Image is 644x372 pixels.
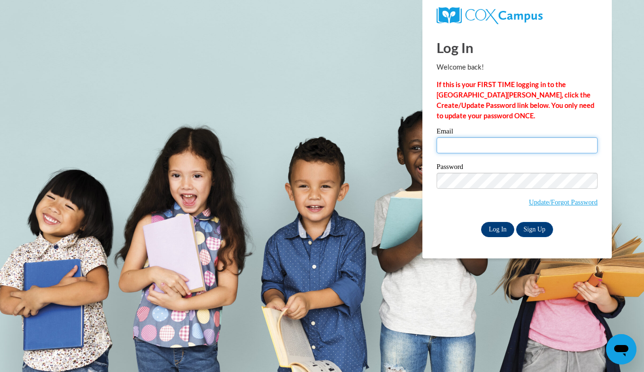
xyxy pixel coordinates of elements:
[437,163,598,173] label: Password
[516,222,553,237] a: Sign Up
[437,128,598,137] label: Email
[437,62,598,72] p: Welcome back!
[481,222,514,237] input: Log In
[529,198,598,206] a: Update/Forgot Password
[437,38,598,57] h1: Log In
[437,7,598,24] a: COX Campus
[606,334,636,364] iframe: Button to launch messaging window
[437,80,594,120] strong: If this is your FIRST TIME logging in to the [GEOGRAPHIC_DATA][PERSON_NAME], click the Create/Upd...
[437,7,543,24] img: COX Campus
